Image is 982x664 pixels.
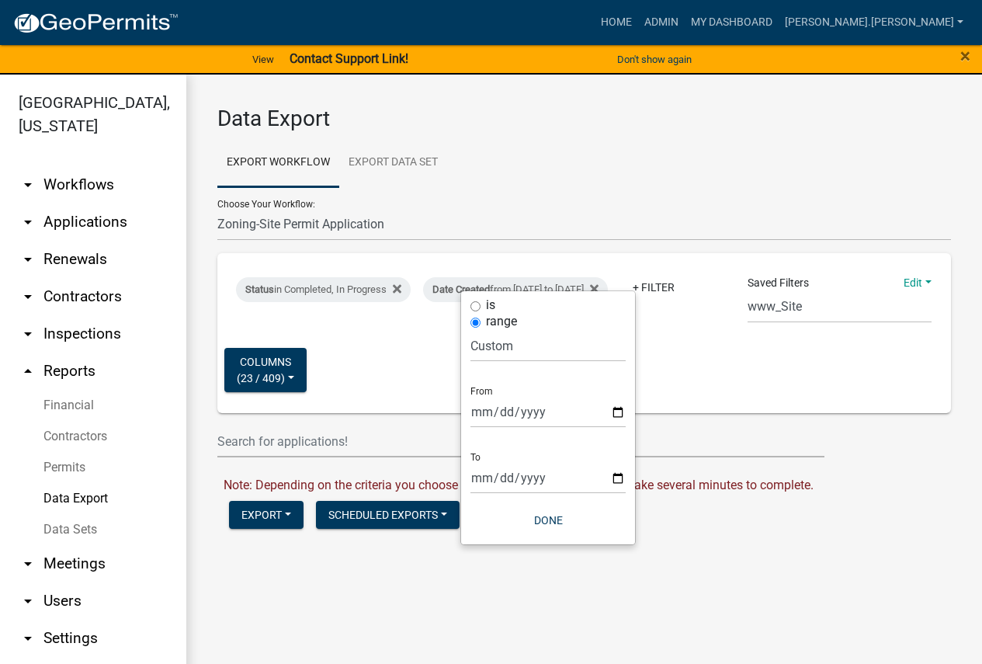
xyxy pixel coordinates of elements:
[19,287,37,306] i: arrow_drop_down
[245,283,274,295] span: Status
[486,315,517,328] label: range
[423,277,608,302] div: from [DATE] to [DATE]
[486,299,495,311] label: is
[246,47,280,72] a: View
[236,277,411,302] div: in Completed, In Progress
[217,138,339,188] a: Export Workflow
[224,478,814,492] span: Note: Depending on the criteria you choose above, the export process may take several minutes to ...
[19,592,37,610] i: arrow_drop_down
[470,506,626,534] button: Done
[779,8,970,37] a: [PERSON_NAME].[PERSON_NAME]
[19,213,37,231] i: arrow_drop_down
[638,8,685,37] a: Admin
[748,275,809,291] span: Saved Filters
[217,426,824,457] input: Search for applications!
[19,250,37,269] i: arrow_drop_down
[339,138,447,188] a: Export Data Set
[217,106,951,132] h3: Data Export
[432,283,490,295] span: Date Created
[595,8,638,37] a: Home
[290,51,408,66] strong: Contact Support Link!
[960,45,970,67] span: ×
[904,276,932,289] a: Edit
[19,362,37,381] i: arrow_drop_up
[224,348,307,392] button: Columns(23 / 409)
[316,501,460,529] button: Scheduled Exports
[19,629,37,648] i: arrow_drop_down
[620,273,687,301] a: + Filter
[229,501,304,529] button: Export
[241,371,281,384] span: 23 / 409
[685,8,779,37] a: My Dashboard
[611,47,698,72] button: Don't show again
[19,325,37,343] i: arrow_drop_down
[19,176,37,194] i: arrow_drop_down
[19,554,37,573] i: arrow_drop_down
[960,47,970,65] button: Close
